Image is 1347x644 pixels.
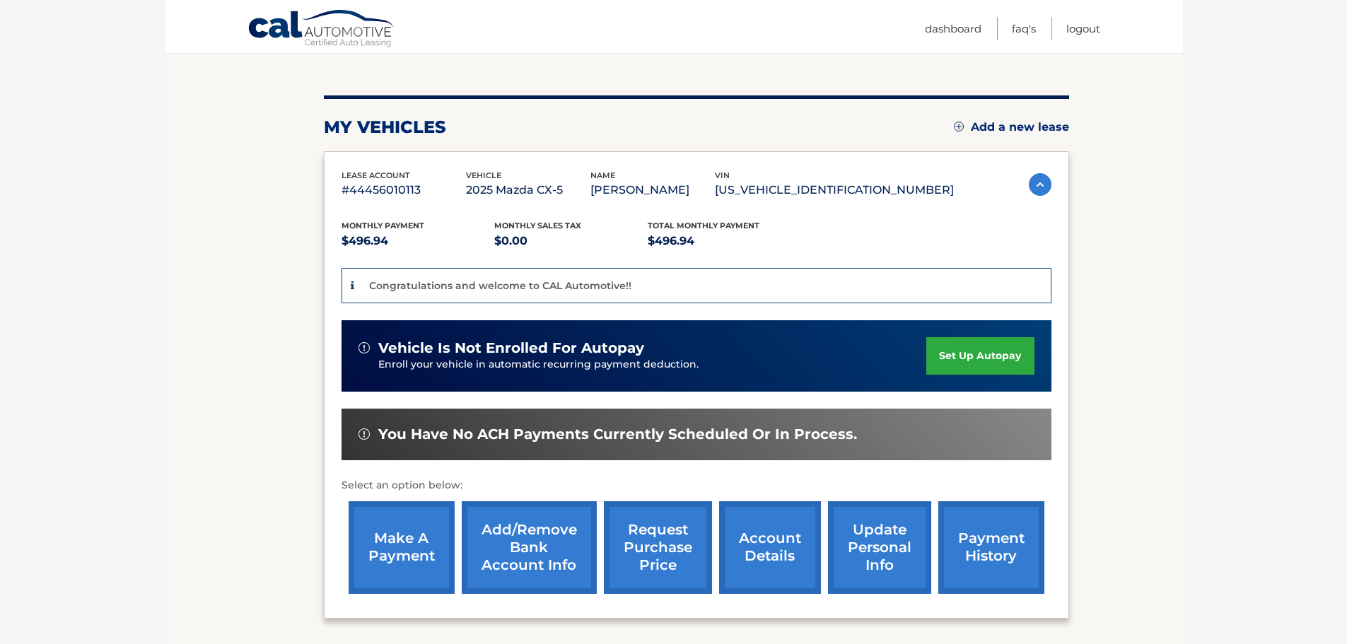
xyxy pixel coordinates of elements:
a: Logout [1066,17,1100,40]
a: Add a new lease [954,120,1069,134]
a: update personal info [828,501,931,594]
img: alert-white.svg [358,428,370,440]
span: vin [715,170,730,180]
span: Monthly sales Tax [494,221,581,230]
span: Monthly Payment [342,221,424,230]
p: [US_VEHICLE_IDENTIFICATION_NUMBER] [715,180,954,200]
span: You have no ACH payments currently scheduled or in process. [378,426,857,443]
p: Congratulations and welcome to CAL Automotive!! [369,279,631,292]
a: request purchase price [604,501,712,594]
p: #44456010113 [342,180,466,200]
a: account details [719,501,821,594]
img: accordion-active.svg [1029,173,1051,196]
span: name [590,170,615,180]
p: Enroll your vehicle in automatic recurring payment deduction. [378,357,927,373]
a: Dashboard [925,17,981,40]
img: alert-white.svg [358,342,370,353]
a: Cal Automotive [247,9,396,50]
span: lease account [342,170,410,180]
p: 2025 Mazda CX-5 [466,180,590,200]
p: $496.94 [342,231,495,251]
span: Total Monthly Payment [648,221,759,230]
a: Add/Remove bank account info [462,501,597,594]
span: vehicle is not enrolled for autopay [378,339,644,357]
span: vehicle [466,170,501,180]
a: make a payment [349,501,455,594]
p: [PERSON_NAME] [590,180,715,200]
p: $496.94 [648,231,801,251]
a: payment history [938,501,1044,594]
p: Select an option below: [342,477,1051,494]
p: $0.00 [494,231,648,251]
img: add.svg [954,122,964,131]
h2: my vehicles [324,117,446,138]
a: set up autopay [926,337,1034,375]
a: FAQ's [1012,17,1036,40]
